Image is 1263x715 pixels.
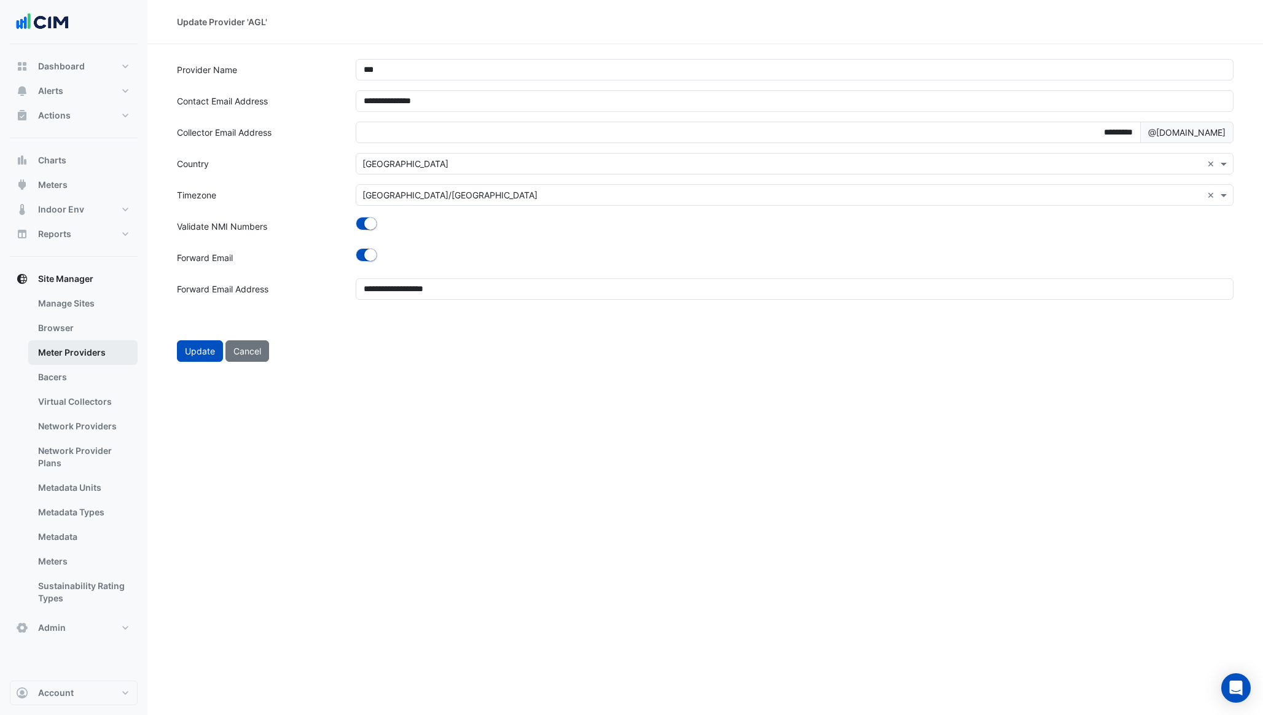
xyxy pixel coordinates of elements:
[10,291,138,615] div: Site Manager
[28,574,138,611] a: Sustainability Rating Types
[170,184,348,206] label: Timezone
[38,109,71,122] span: Actions
[170,153,348,174] label: Country
[16,154,28,166] app-icon: Charts
[16,179,28,191] app-icon: Meters
[170,278,348,300] label: Forward Email Address
[16,622,28,634] app-icon: Admin
[170,216,348,237] label: Validate NMI Numbers
[28,316,138,340] a: Browser
[38,687,74,699] span: Account
[177,340,223,362] button: Update
[28,389,138,414] a: Virtual Collectors
[225,340,269,362] button: Cancel
[28,291,138,316] a: Manage Sites
[15,10,70,34] img: Company Logo
[10,222,138,246] button: Reports
[10,148,138,173] button: Charts
[16,109,28,122] app-icon: Actions
[28,549,138,574] a: Meters
[28,414,138,439] a: Network Providers
[38,273,93,285] span: Site Manager
[38,154,66,166] span: Charts
[16,228,28,240] app-icon: Reports
[38,179,68,191] span: Meters
[38,622,66,634] span: Admin
[10,615,138,640] button: Admin
[170,122,348,143] label: Collector Email Address
[170,59,348,80] label: Provider Name
[38,228,71,240] span: Reports
[16,273,28,285] app-icon: Site Manager
[170,90,348,112] label: Contact Email Address
[1140,122,1234,143] span: @[DOMAIN_NAME]
[1207,189,1218,201] span: Clear
[16,203,28,216] app-icon: Indoor Env
[177,15,267,28] div: Update Provider 'AGL'
[28,439,138,475] a: Network Provider Plans
[28,500,138,525] a: Metadata Types
[10,103,138,128] button: Actions
[28,525,138,549] a: Metadata
[1207,157,1218,170] span: Clear
[10,267,138,291] button: Site Manager
[38,60,85,72] span: Dashboard
[38,85,63,97] span: Alerts
[38,203,84,216] span: Indoor Env
[10,681,138,705] button: Account
[10,197,138,222] button: Indoor Env
[16,85,28,97] app-icon: Alerts
[10,54,138,79] button: Dashboard
[28,340,138,365] a: Meter Providers
[28,365,138,389] a: Bacers
[170,247,348,268] label: Forward Email
[28,475,138,500] a: Metadata Units
[1221,673,1251,703] div: Open Intercom Messenger
[10,79,138,103] button: Alerts
[10,173,138,197] button: Meters
[16,60,28,72] app-icon: Dashboard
